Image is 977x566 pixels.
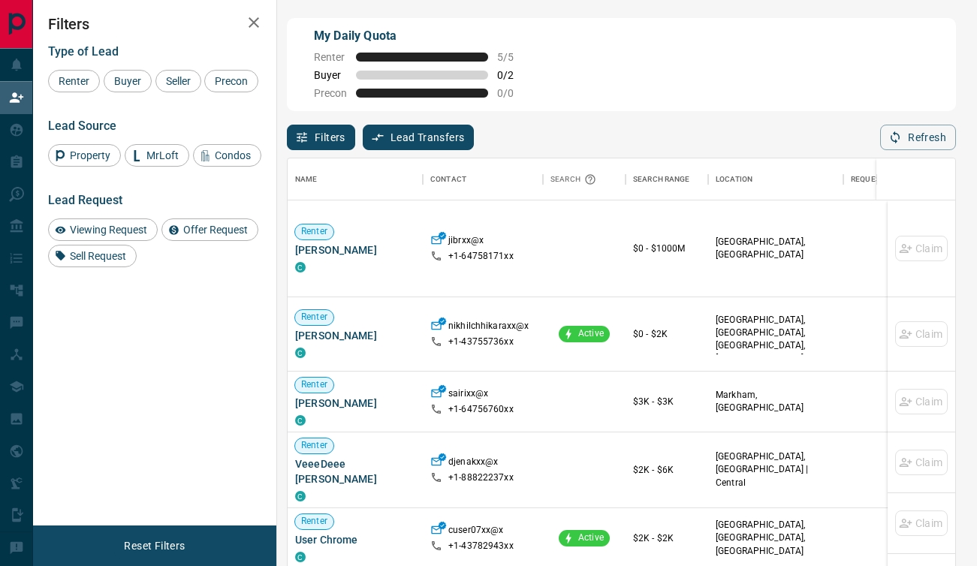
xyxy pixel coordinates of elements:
[295,515,333,528] span: Renter
[633,395,701,408] p: $3K - $3K
[193,144,261,167] div: Condos
[851,158,889,200] div: Requests
[448,540,514,552] p: +1- 43782943xx
[448,320,529,336] p: nikhilchhikaraxx@x
[716,158,752,200] div: Location
[65,149,116,161] span: Property
[48,144,121,167] div: Property
[708,158,843,200] div: Location
[295,396,415,411] span: [PERSON_NAME]
[178,224,253,236] span: Offer Request
[210,75,253,87] span: Precon
[423,158,543,200] div: Contact
[295,348,306,358] div: condos.ca
[716,236,836,261] p: [GEOGRAPHIC_DATA], [GEOGRAPHIC_DATA]
[572,531,610,544] span: Active
[716,389,836,414] p: Markham, [GEOGRAPHIC_DATA]
[104,70,152,92] div: Buyer
[497,69,530,81] span: 0 / 2
[295,456,415,486] span: VeeeDeee [PERSON_NAME]
[48,193,122,207] span: Lead Request
[716,314,836,366] p: [GEOGRAPHIC_DATA], [GEOGRAPHIC_DATA], [GEOGRAPHIC_DATA], [GEOGRAPHIC_DATA]
[633,327,701,341] p: $0 - $2K
[295,242,415,257] span: [PERSON_NAME]
[48,218,158,241] div: Viewing Request
[295,491,306,501] div: condos.ca
[295,158,318,200] div: Name
[65,250,131,262] span: Sell Request
[448,387,488,403] p: sairixx@x
[48,245,137,267] div: Sell Request
[633,242,701,255] p: $0 - $1000M
[716,450,836,489] p: [GEOGRAPHIC_DATA], [GEOGRAPHIC_DATA] | Central
[716,519,836,557] p: [GEOGRAPHIC_DATA], [GEOGRAPHIC_DATA], [GEOGRAPHIC_DATA]
[125,144,189,167] div: MrLoft
[295,378,333,391] span: Renter
[448,250,514,263] p: +1- 64758171xx
[448,234,484,250] p: jibrxx@x
[48,15,261,33] h2: Filters
[448,471,514,484] p: +1- 88822237xx
[497,87,530,99] span: 0 / 0
[448,456,498,471] p: djenakxx@x
[295,532,415,547] span: User Chrome
[141,149,184,161] span: MrLoft
[550,158,600,200] div: Search
[295,328,415,343] span: [PERSON_NAME]
[497,51,530,63] span: 5 / 5
[287,125,355,150] button: Filters
[295,415,306,426] div: condos.ca
[295,439,333,452] span: Renter
[295,262,306,272] div: condos.ca
[114,533,194,558] button: Reset Filters
[430,158,466,200] div: Contact
[155,70,201,92] div: Seller
[633,531,701,545] p: $2K - $2K
[626,158,708,200] div: Search Range
[295,311,333,324] span: Renter
[448,336,514,348] p: +1- 43755736xx
[65,224,152,236] span: Viewing Request
[448,524,503,540] p: cuser07xx@x
[633,158,690,200] div: Search Range
[314,27,530,45] p: My Daily Quota
[288,158,423,200] div: Name
[109,75,146,87] span: Buyer
[572,327,610,340] span: Active
[314,51,347,63] span: Renter
[448,403,514,416] p: +1- 64756760xx
[204,70,258,92] div: Precon
[295,225,333,238] span: Renter
[48,70,100,92] div: Renter
[53,75,95,87] span: Renter
[633,463,701,477] p: $2K - $6K
[363,125,475,150] button: Lead Transfers
[161,75,196,87] span: Seller
[314,87,347,99] span: Precon
[295,552,306,562] div: condos.ca
[161,218,258,241] div: Offer Request
[48,119,116,133] span: Lead Source
[48,44,119,59] span: Type of Lead
[314,69,347,81] span: Buyer
[210,149,256,161] span: Condos
[880,125,956,150] button: Refresh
